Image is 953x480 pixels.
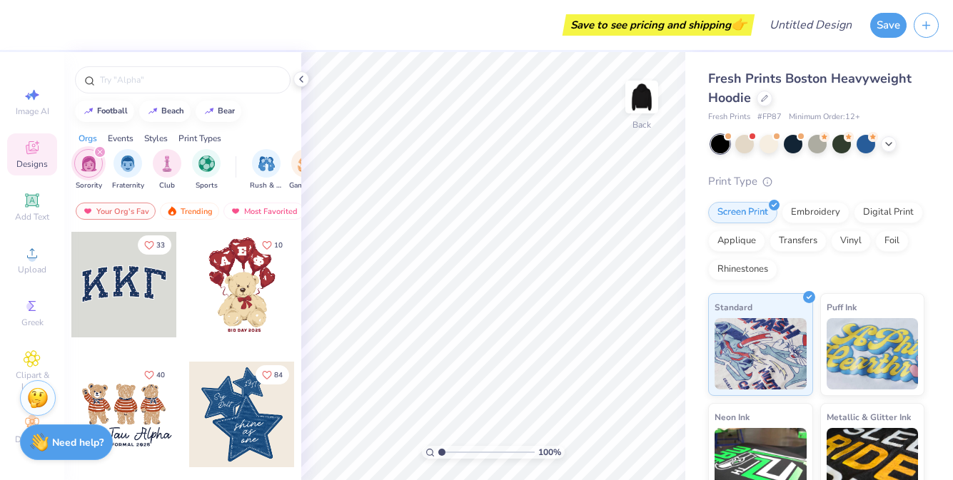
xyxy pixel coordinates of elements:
[827,318,919,389] img: Puff Ink
[827,300,857,315] span: Puff Ink
[192,149,221,191] div: filter for Sports
[708,202,777,223] div: Screen Print
[156,372,165,379] span: 40
[16,158,48,170] span: Designs
[81,155,97,172] img: Sorority Image
[74,149,103,191] button: filter button
[153,149,181,191] button: filter button
[770,230,827,252] div: Transfers
[198,155,215,172] img: Sports Image
[250,180,283,191] span: Rush & Bid
[223,203,304,220] div: Most Favorited
[289,180,322,191] span: Game Day
[708,259,777,280] div: Rhinestones
[112,180,144,191] span: Fraternity
[708,230,765,252] div: Applique
[757,111,782,123] span: # FP87
[178,132,221,145] div: Print Types
[138,235,171,255] button: Like
[196,180,218,191] span: Sports
[289,149,322,191] div: filter for Game Day
[854,202,923,223] div: Digital Print
[120,155,136,172] img: Fraternity Image
[758,11,863,39] input: Untitled Design
[250,149,283,191] button: filter button
[15,434,49,445] span: Decorate
[289,149,322,191] button: filter button
[79,132,97,145] div: Orgs
[144,132,168,145] div: Styles
[274,372,283,379] span: 84
[566,14,751,36] div: Save to see pricing and shipping
[166,206,178,216] img: trending.gif
[192,149,221,191] button: filter button
[76,180,102,191] span: Sorority
[138,365,171,384] button: Like
[250,149,283,191] div: filter for Rush & Bid
[256,235,289,255] button: Like
[74,149,103,191] div: filter for Sorority
[160,203,219,220] div: Trending
[708,111,750,123] span: Fresh Prints
[715,300,752,315] span: Standard
[108,132,133,145] div: Events
[99,73,281,87] input: Try "Alpha"
[203,107,215,116] img: trend_line.gif
[870,13,907,38] button: Save
[230,206,241,216] img: most_fav.gif
[75,101,134,122] button: football
[632,118,651,131] div: Back
[16,106,49,117] span: Image AI
[218,107,235,115] div: bear
[97,107,128,115] div: football
[156,242,165,249] span: 33
[256,365,289,384] button: Like
[274,242,283,249] span: 10
[52,436,104,449] strong: Need help?
[538,446,561,459] span: 100 %
[789,111,860,123] span: Minimum Order: 12 +
[258,155,275,172] img: Rush & Bid Image
[715,318,807,389] img: Standard
[147,107,158,116] img: trend_line.gif
[831,230,871,252] div: Vinyl
[15,211,49,223] span: Add Text
[76,203,156,220] div: Your Org's Fav
[708,70,912,106] span: Fresh Prints Boston Heavyweight Hoodie
[112,149,144,191] div: filter for Fraternity
[159,180,175,191] span: Club
[782,202,849,223] div: Embroidery
[159,155,175,172] img: Club Image
[298,155,314,172] img: Game Day Image
[83,107,94,116] img: trend_line.gif
[112,149,144,191] button: filter button
[627,83,656,111] img: Back
[875,230,909,252] div: Foil
[161,107,184,115] div: beach
[139,101,191,122] button: beach
[21,317,44,328] span: Greek
[731,16,747,33] span: 👉
[827,409,911,424] span: Metallic & Glitter Ink
[18,264,46,275] span: Upload
[715,409,750,424] span: Neon Ink
[153,149,181,191] div: filter for Club
[82,206,94,216] img: most_fav.gif
[196,101,241,122] button: bear
[708,173,924,190] div: Print Type
[7,369,57,392] span: Clipart & logos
